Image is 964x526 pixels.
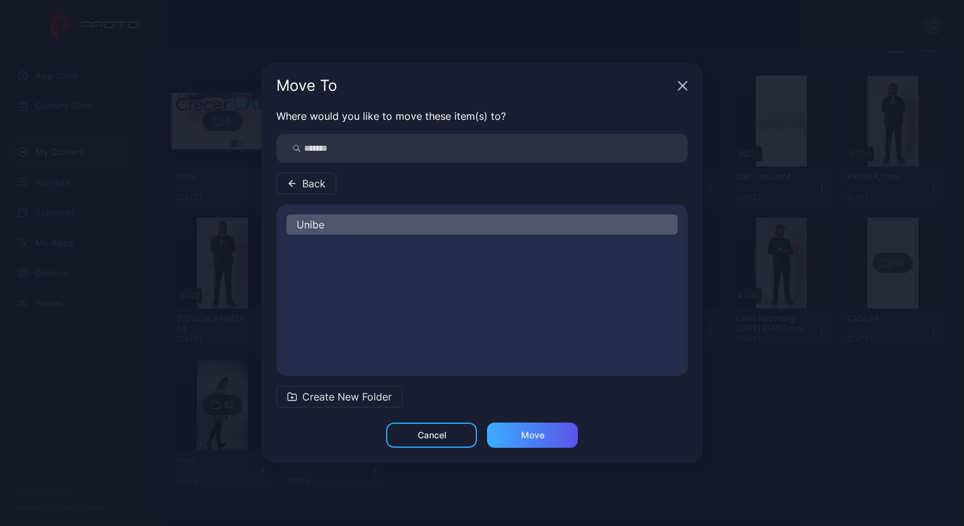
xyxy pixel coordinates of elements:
[386,423,477,448] button: Cancel
[521,430,544,440] div: Move
[302,389,392,404] span: Create New Folder
[418,430,446,440] div: Cancel
[487,423,578,448] button: Move
[276,108,688,124] p: Where would you like to move these item(s) to?
[276,386,403,407] button: Create New Folder
[302,176,326,191] span: Back
[297,217,324,232] span: Unibe
[276,173,336,194] button: Back
[276,78,673,93] div: Move To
